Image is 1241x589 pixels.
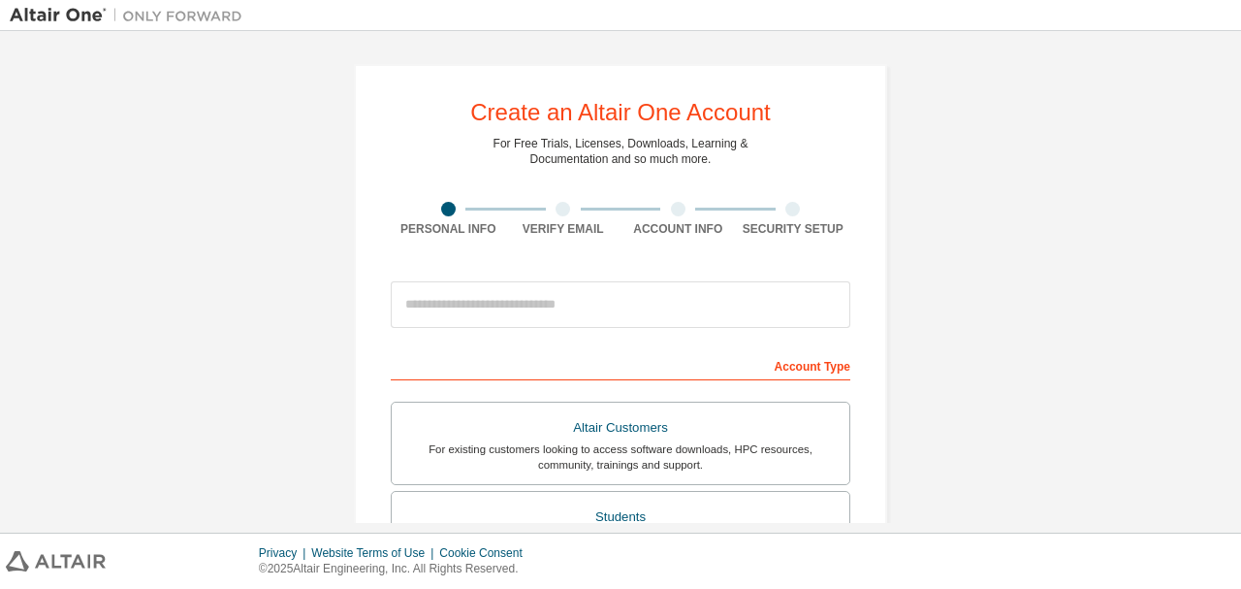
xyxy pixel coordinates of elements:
div: Cookie Consent [439,545,533,561]
div: For existing customers looking to access software downloads, HPC resources, community, trainings ... [403,442,838,473]
div: Website Terms of Use [311,545,439,561]
div: For Free Trials, Licenses, Downloads, Learning & Documentation and so much more. [493,136,748,167]
p: © 2025 Altair Engineering, Inc. All Rights Reserved. [259,561,534,577]
div: Altair Customers [403,414,838,442]
div: Security Setup [736,221,851,237]
div: Privacy [259,545,311,561]
div: Account Type [391,349,850,380]
div: Create an Altair One Account [470,101,771,124]
img: altair_logo.svg [6,551,106,572]
div: Personal Info [391,221,506,237]
div: Account Info [620,221,736,237]
div: Verify Email [506,221,621,237]
div: Students [403,504,838,531]
img: Altair One [10,6,252,25]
